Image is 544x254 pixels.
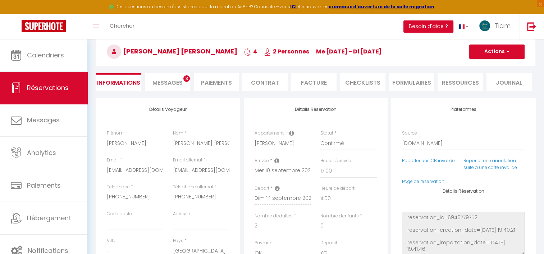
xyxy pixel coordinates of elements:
[27,116,60,124] span: Messages
[402,130,417,137] label: Source
[173,130,183,137] label: Nom
[107,157,119,164] label: Email
[152,79,183,87] span: Messages
[486,73,532,91] li: Journal
[469,44,525,59] button: Actions
[438,73,483,91] li: Ressources
[403,20,453,33] button: Besoin d'aide ?
[320,213,359,220] label: Nombre d'enfants
[320,185,355,192] label: Heure de départ
[479,20,490,31] img: ...
[255,240,274,246] label: Payment
[255,107,377,112] h4: Détails Réservation
[110,22,134,29] span: Chercher
[183,75,190,82] span: 3
[255,157,269,164] label: Arrivée
[27,83,69,92] span: Réservations
[264,47,309,56] span: 2 Personnes
[255,213,293,220] label: Nombre d'adultes
[255,130,284,137] label: Appartement
[6,3,27,24] button: Ouvrir le widget de chat LiveChat
[402,157,455,164] a: Reporter une CB invalide
[27,148,56,157] span: Analytics
[291,73,337,91] li: Facture
[107,130,124,137] label: Prénom
[107,107,229,112] h4: Détails Voyageur
[329,4,434,10] a: créneaux d'ouverture de la salle migration
[107,47,237,56] span: [PERSON_NAME] [PERSON_NAME]
[22,20,66,32] img: Super Booking
[194,73,239,91] li: Paiements
[27,51,64,60] span: Calendriers
[27,181,61,190] span: Paiements
[402,107,525,112] h4: Plateformes
[244,47,257,56] span: 4
[474,14,520,39] a: ... Tiam
[402,178,444,184] a: Page de réservation
[320,157,351,164] label: Heure d'arrivée
[463,157,517,170] a: Reporter une annulation suite à une carte invalide
[320,240,337,246] label: Deposit
[320,130,333,137] label: Statut
[242,73,288,91] li: Contrat
[290,4,297,10] a: ICI
[255,185,269,192] label: Départ
[173,211,190,217] label: Adresse
[104,14,140,39] a: Chercher
[173,184,216,190] label: Téléphone alternatif
[107,237,115,244] label: Ville
[27,213,71,222] span: Hébergement
[340,73,385,91] li: CHECKLISTS
[107,211,133,217] label: Code postal
[173,237,183,244] label: Pays
[107,184,130,190] label: Téléphone
[316,47,382,56] span: me [DATE] - di [DATE]
[402,189,525,194] h4: Détails Réservation
[495,21,511,30] span: Tiam
[173,157,205,164] label: Email alternatif
[389,73,434,91] li: FORMULAIRES
[527,22,536,31] img: logout
[96,73,141,91] li: Informations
